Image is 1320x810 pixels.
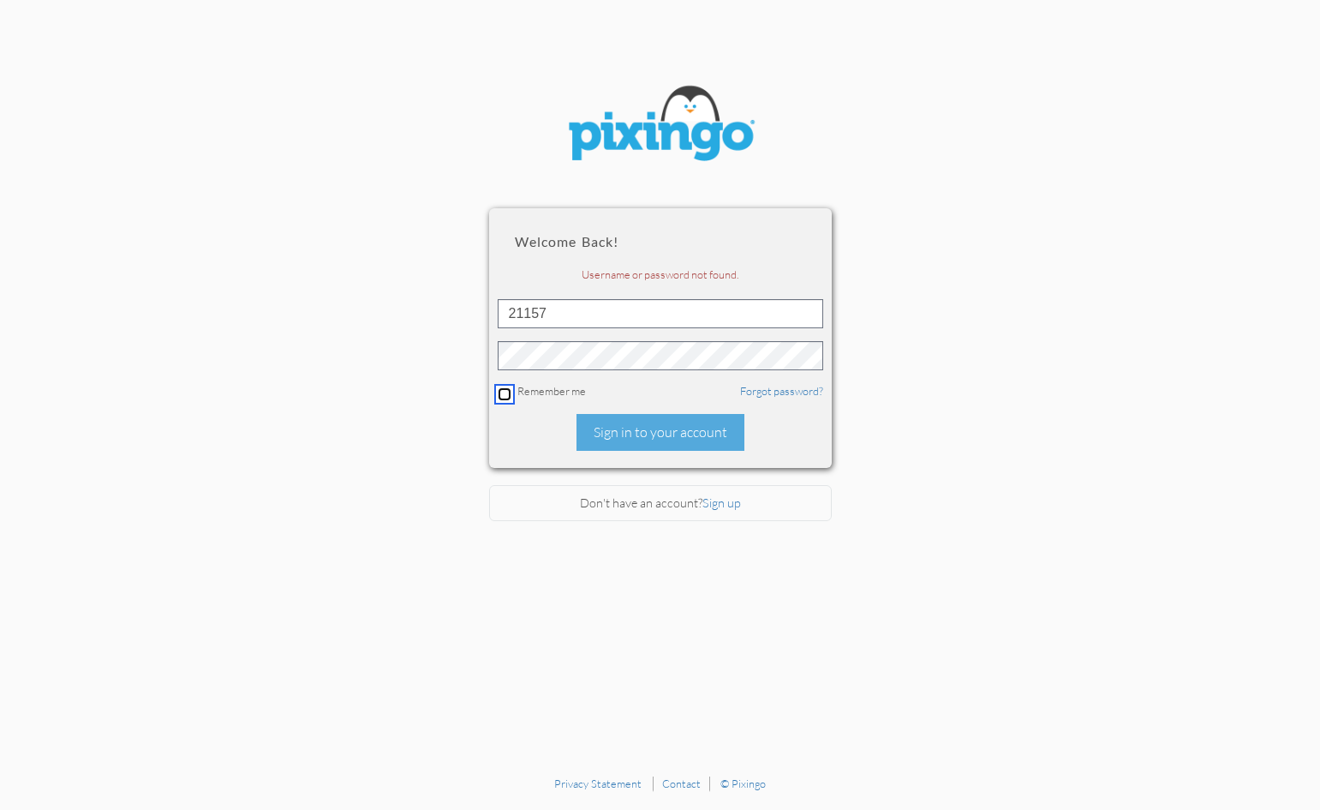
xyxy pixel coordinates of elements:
div: Remember me [498,383,823,401]
a: Forgot password? [740,384,823,398]
div: Don't have an account? [489,485,832,522]
input: ID or Email [498,299,823,328]
div: Username or password not found. [498,267,823,282]
div: Sign in to your account [576,414,744,451]
h2: Welcome back! [515,234,806,249]
a: Sign up [702,495,741,510]
a: © Pixingo [720,777,766,790]
img: pixingo logo [558,77,763,174]
a: Privacy Statement [554,777,642,790]
a: Contact [662,777,701,790]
